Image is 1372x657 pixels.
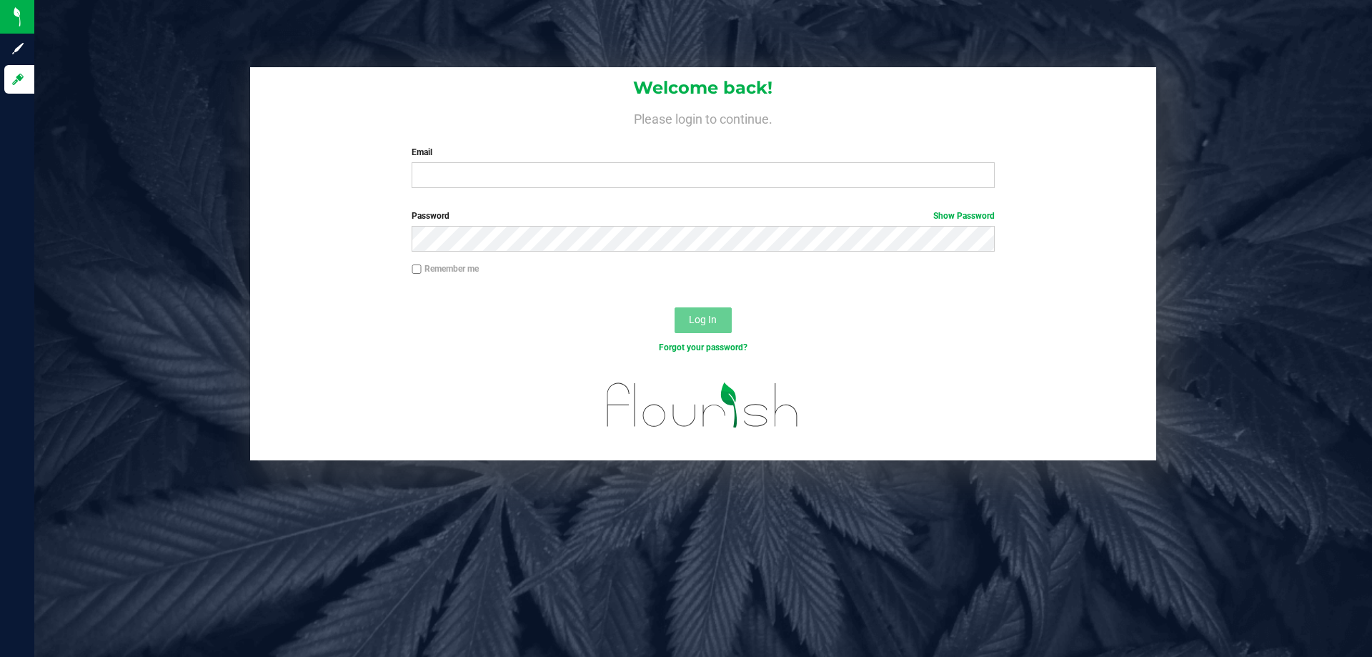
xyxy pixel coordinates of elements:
[933,211,995,221] a: Show Password
[412,262,479,275] label: Remember me
[412,146,994,159] label: Email
[412,265,422,275] input: Remember me
[250,79,1156,97] h1: Welcome back!
[250,109,1156,126] h4: Please login to continue.
[689,314,717,325] span: Log In
[412,211,449,221] span: Password
[11,72,25,87] inline-svg: Log in
[11,41,25,56] inline-svg: Sign up
[590,369,816,442] img: flourish_logo.svg
[659,342,747,352] a: Forgot your password?
[675,307,732,333] button: Log In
